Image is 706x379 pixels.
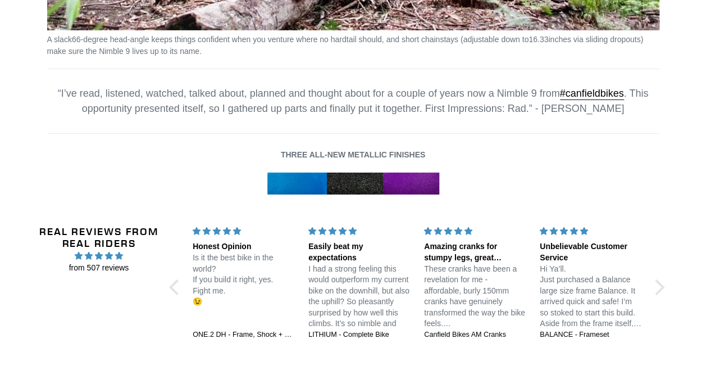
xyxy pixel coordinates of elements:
[540,330,642,340] a: BALANCE - Frameset
[193,330,295,340] a: ONE.2 DH - Frame, Shock + Fork
[529,35,548,44] span: 16.33
[35,225,162,250] h2: Real Reviews from Real Riders
[308,241,411,263] div: Easily beat my expectations
[35,250,162,262] span: 4.96 stars
[424,330,526,340] a: Canfield Bikes AM Cranks
[540,225,642,237] div: 5 stars
[82,88,649,114] span: . This opportunity presented itself, so I gathered up parts and finally put it together. First Im...
[308,330,411,340] a: LITHIUM - Complete Bike
[47,35,72,44] span: A slack
[193,252,295,308] p: Is it the best bike in the world? If you build it right, yes. Fight me. 😉
[540,241,642,263] div: Unbelievable Customer Service
[193,225,295,237] div: 5 stars
[80,35,529,44] span: -degree head-angle keeps things confident when you venture where no hardtail should, and short ch...
[308,264,411,341] p: I had a strong feeling this would outperform my current bike on the downhill, but also the uphill...
[308,225,411,237] div: 5 stars
[281,150,425,159] strong: THREE ALL-NEW METALLIC FINISHES
[424,241,526,263] div: Amazing cranks for stumpy legs, great customer service too
[424,264,526,330] p: These cranks have been a revelation for me - affordable, burly 150mm cranks have genuinely transf...
[540,264,642,330] p: Hi Ya’ll. Just purchased a Balance large size frame Balance. It arrived quick and safe! I’m so st...
[424,225,526,237] div: 5 stars
[72,35,81,44] span: 66
[35,262,162,274] span: from 507 reviews
[560,88,624,100] a: #canfieldbikes
[193,241,295,252] div: Honest Opinion
[58,88,560,99] span: “I’ve read, listened, watched, talked about, planned and thought about for a couple of years now ...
